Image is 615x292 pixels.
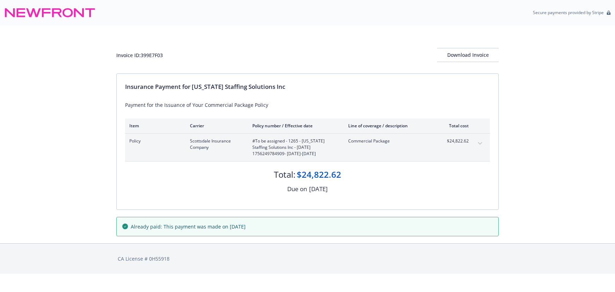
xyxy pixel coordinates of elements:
div: Total: [274,169,295,181]
span: Scottsdale Insurance Company [190,138,241,151]
span: Already paid: This payment was made on [DATE] [131,223,246,230]
button: expand content [474,138,486,149]
p: Secure payments provided by Stripe [533,10,604,16]
span: Commercial Package [348,138,431,144]
span: Policy [129,138,179,144]
div: [DATE] [309,184,328,194]
div: CA License # 0H55918 [118,255,497,262]
div: Payment for the Issuance of Your Commercial Package Policy [125,101,490,109]
span: $24,822.62 [442,138,469,144]
div: Total cost [442,123,469,129]
span: #To be assigned - 1265 - [US_STATE] Staffing Solutions Inc - [DATE] 1756249784909 - [DATE]-[DATE] [252,138,337,157]
div: Insurance Payment for [US_STATE] Staffing Solutions Inc [125,82,490,91]
button: Download Invoice [437,48,499,62]
div: Policy number / Effective date [252,123,337,129]
div: $24,822.62 [297,169,341,181]
div: Due on [287,184,307,194]
div: Item [129,123,179,129]
div: Line of coverage / description [348,123,431,129]
div: PolicyScottsdale Insurance Company#To be assigned - 1265 - [US_STATE] Staffing Solutions Inc - [D... [125,134,490,161]
div: Invoice ID: 399E7F03 [116,51,163,59]
div: Carrier [190,123,241,129]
